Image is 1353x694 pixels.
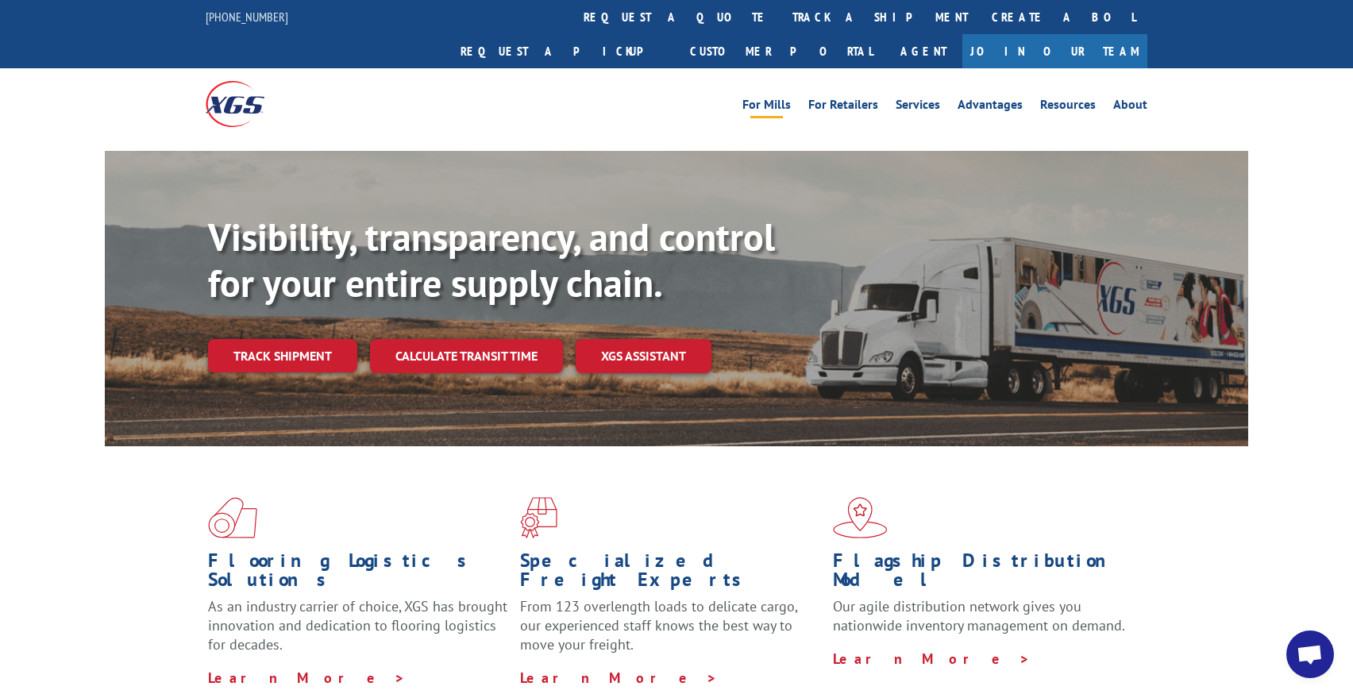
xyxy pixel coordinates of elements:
[833,597,1125,634] span: Our agile distribution network gives you nationwide inventory management on demand.
[520,497,557,538] img: xgs-icon-focused-on-flooring-red
[206,9,288,25] a: [PHONE_NUMBER]
[833,497,888,538] img: xgs-icon-flagship-distribution-model-red
[208,597,507,654] span: As an industry carrier of choice, XGS has brought innovation and dedication to flooring logistics...
[208,497,257,538] img: xgs-icon-total-supply-chain-intelligence-red
[896,98,940,116] a: Services
[370,339,563,373] a: Calculate transit time
[208,212,775,307] b: Visibility, transparency, and control for your entire supply chain.
[962,34,1147,68] a: Join Our Team
[833,650,1031,668] a: Learn More >
[742,98,791,116] a: For Mills
[520,597,820,668] p: From 123 overlength loads to delicate cargo, our experienced staff knows the best way to move you...
[678,34,885,68] a: Customer Portal
[808,98,878,116] a: For Retailers
[885,34,962,68] a: Agent
[208,669,406,687] a: Learn More >
[449,34,678,68] a: Request a pickup
[958,98,1023,116] a: Advantages
[520,551,820,597] h1: Specialized Freight Experts
[576,339,711,373] a: XGS ASSISTANT
[1113,98,1147,116] a: About
[833,551,1133,597] h1: Flagship Distribution Model
[208,339,357,372] a: Track shipment
[208,551,508,597] h1: Flooring Logistics Solutions
[1286,630,1334,678] div: Open chat
[520,669,718,687] a: Learn More >
[1040,98,1096,116] a: Resources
